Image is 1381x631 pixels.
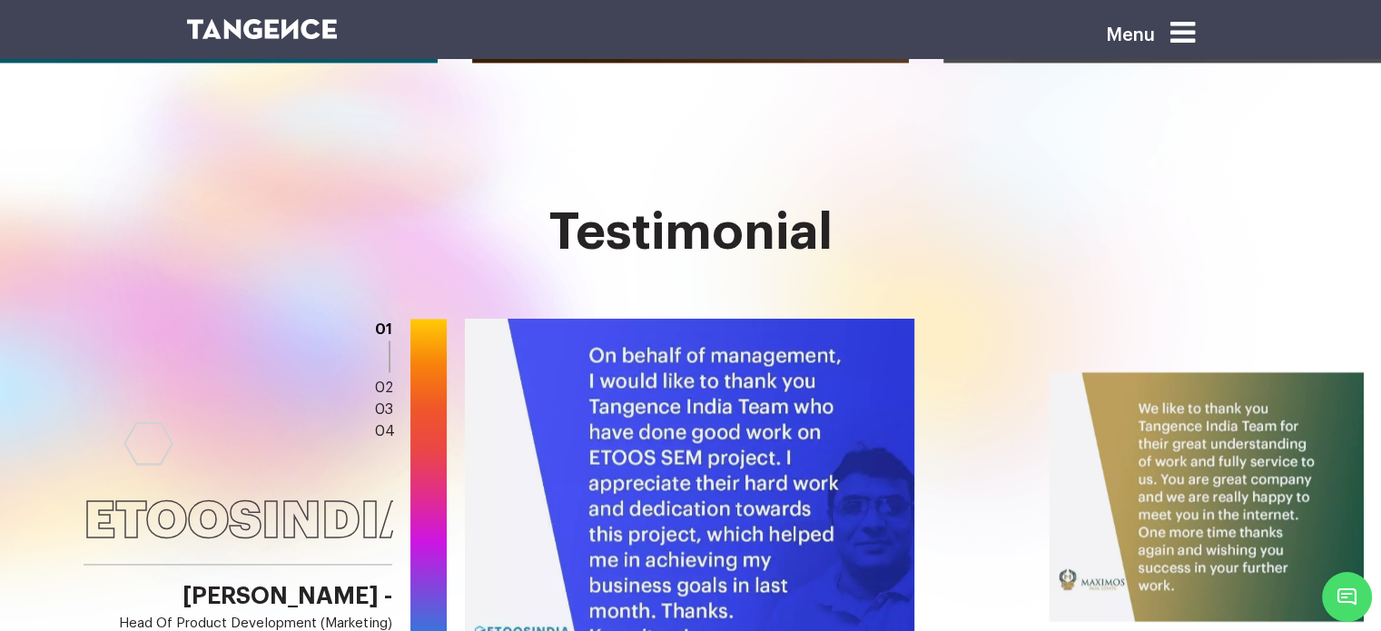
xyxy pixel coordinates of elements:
h2: Testimonial [187,204,1195,261]
img: logo SVG [187,19,338,39]
a: 03 [375,402,393,417]
span: Chat Widget [1322,572,1372,622]
a: 04 [375,424,395,439]
a: 02 [375,380,393,395]
h2: ETOOSINDIA [84,493,392,565]
a: 01 [375,322,392,337]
